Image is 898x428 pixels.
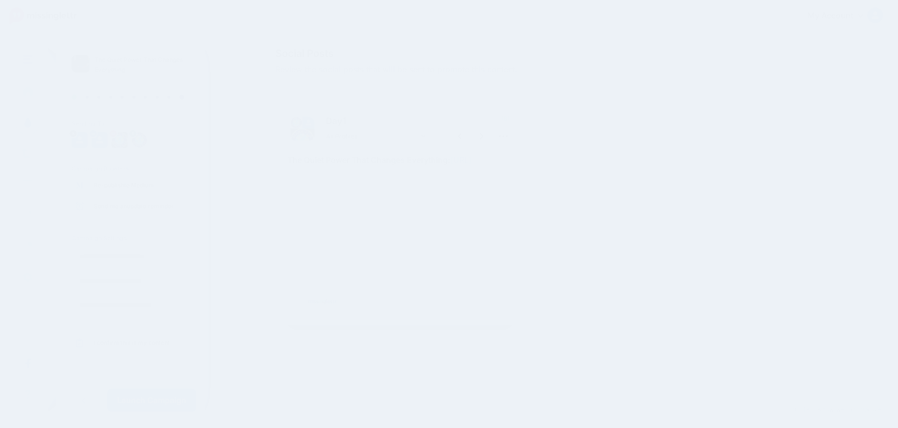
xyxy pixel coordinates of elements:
a: Re-publish [94,181,124,189]
p: to Medium [94,181,189,190]
p: #QuietPower #MakeItABetterDay [287,176,513,189]
a: My Account [797,4,883,28]
p: The Quiet Power That Changes Everything: [287,153,513,166]
span: 1 [343,116,347,126]
p: Day [321,114,432,128]
a: I confirm this is my content [94,339,170,347]
span: All Profiles [326,131,419,142]
p: Send me an [94,202,189,211]
img: Missinglettr [9,7,77,24]
span: Social Posts [275,48,738,58]
img: user_default_image.png [302,117,314,129]
img: 480891413_1233837015408132_2901798499469320228_n-bsa153003.jpg [112,132,128,148]
span: 181 [498,114,513,124]
p: The Quiet Power That Changes Everything [95,55,189,75]
h4: Campaign Settings [72,234,189,242]
img: user_default_image.png [92,132,108,148]
img: menu.png [23,55,33,64]
img: 460610289_10233815277906074_6559115930551640815_n-bsa153000.jpg [131,132,147,148]
a: Tell us how we can improve [788,403,886,416]
img: 652ae9052b3523205b6d7b7f6dba744d_thumb.jpg [72,55,90,73]
span: Review the social posts that will be sent to promote this content. [275,63,738,76]
a: [URL] [450,155,472,165]
img: 460610289_10233815277906074_6559115930551640815_n-bsa153000.jpg [290,117,302,129]
a: All Profiles [321,129,431,143]
img: 480891413_1233837015408132_2901798499469320228_n-bsa153003.jpg [290,129,314,152]
img: user_default_image.png [72,132,88,148]
a: update reminder [127,202,174,210]
h4: Sending To [72,120,189,127]
h4: Campaign Boosters [72,165,189,172]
